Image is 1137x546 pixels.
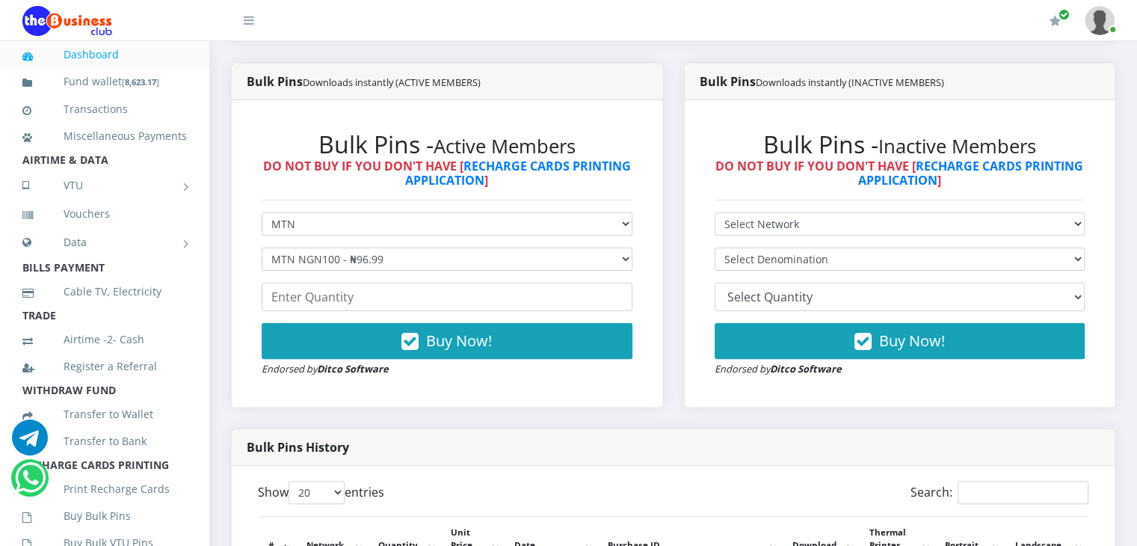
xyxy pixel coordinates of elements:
select: Showentries [289,481,345,504]
small: [ ] [122,76,159,88]
strong: Bulk Pins [700,73,944,90]
span: Buy Now! [426,331,492,351]
a: Print Recharge Cards [22,472,187,506]
input: Enter Quantity [262,283,632,311]
a: RECHARGE CARDS PRINTING APPLICATION [858,158,1084,188]
a: Data [22,224,187,261]
i: Renew/Upgrade Subscription [1050,15,1061,27]
a: Dashboard [22,37,187,72]
label: Search: [910,481,1088,504]
strong: Ditco Software [770,362,842,375]
b: 8,623.17 [125,76,156,88]
a: Transfer to Wallet [22,397,187,432]
a: RECHARGE CARDS PRINTING APPLICATION [405,158,631,188]
a: Miscellaneous Payments [22,119,187,153]
strong: Ditco Software [317,362,389,375]
span: Renew/Upgrade Subscription [1059,9,1070,20]
a: Airtime -2- Cash [22,322,187,357]
h2: Bulk Pins - [262,130,632,159]
small: Downloads instantly (ACTIVE MEMBERS) [303,76,481,89]
small: Active Members [434,133,576,159]
strong: DO NOT BUY IF YOU DON'T HAVE [ ] [715,158,1083,188]
img: User [1085,6,1115,35]
a: Chat for support [15,471,46,496]
small: Endorsed by [715,362,842,375]
h2: Bulk Pins - [715,130,1085,159]
small: Endorsed by [262,362,389,375]
a: VTU [22,167,187,204]
small: Inactive Members [878,133,1036,159]
a: Vouchers [22,197,187,231]
a: Chat for support [12,431,48,455]
span: Buy Now! [879,331,945,351]
strong: Bulk Pins History [247,439,349,455]
a: Buy Bulk Pins [22,499,187,533]
button: Buy Now! [715,323,1085,359]
strong: DO NOT BUY IF YOU DON'T HAVE [ ] [263,158,631,188]
button: Buy Now! [262,323,632,359]
a: Transfer to Bank [22,424,187,458]
a: Cable TV, Electricity [22,274,187,309]
a: Fund wallet[8,623.17] [22,64,187,99]
a: Register a Referral [22,349,187,384]
label: Show entries [258,481,384,504]
input: Search: [958,481,1088,504]
a: Transactions [22,92,187,126]
img: Logo [22,6,112,36]
strong: Bulk Pins [247,73,481,90]
small: Downloads instantly (INACTIVE MEMBERS) [756,76,944,89]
